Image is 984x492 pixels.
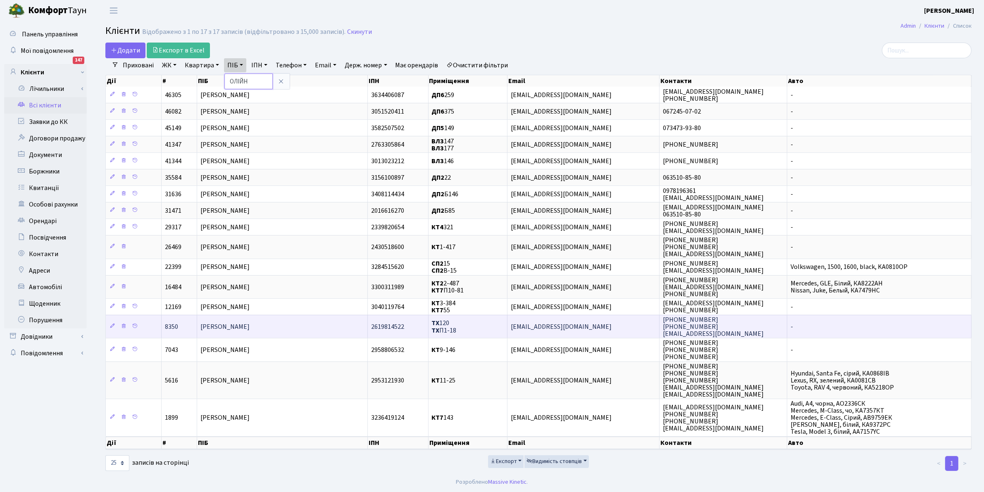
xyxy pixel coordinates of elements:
span: 31471 [165,206,181,215]
span: [EMAIL_ADDRESS][DOMAIN_NAME] [511,190,612,199]
span: Мої повідомлення [21,46,74,55]
span: 3300311989 [371,283,404,292]
span: 073473-93-80 [663,124,701,133]
button: Видимість стовпців [524,455,589,468]
span: [PERSON_NAME] [200,263,250,272]
a: Клієнти [4,64,87,81]
b: КТ7 [432,413,444,422]
b: ДП2 [432,173,445,182]
span: Volkswagen, 1500, 1600, black, KA0810OP [791,263,908,272]
span: - [791,223,793,232]
span: [EMAIL_ADDRESS][DOMAIN_NAME] [511,140,612,149]
span: 2-487 П10-81 [432,279,464,295]
th: Контакти [660,75,787,87]
span: [EMAIL_ADDRESS][DOMAIN_NAME] [511,157,612,166]
span: - [791,90,793,100]
a: Клієнти [924,21,944,30]
span: 46305 [165,90,181,100]
span: 35584 [165,173,181,182]
span: [PERSON_NAME] [200,223,250,232]
span: [PERSON_NAME] [200,322,250,331]
span: [PERSON_NAME] [200,413,250,422]
span: 0978196361 [EMAIL_ADDRESS][DOMAIN_NAME] [663,186,764,202]
span: Mercedes, GLE, Білий, КА8222АН Nissan, Juke, Белый, КА7479НС [791,279,883,295]
a: ІПН [248,58,271,72]
span: [EMAIL_ADDRESS][DOMAIN_NAME] [511,263,612,272]
span: [PHONE_NUMBER] [PHONE_NUMBER] [EMAIL_ADDRESS][DOMAIN_NAME] [663,235,764,259]
a: Має орендарів [392,58,442,72]
b: КТ [432,376,440,385]
b: КТ [432,242,440,252]
span: 3156100897 [371,173,404,182]
span: - [791,124,793,133]
span: [PERSON_NAME] [200,124,250,133]
b: КТ2 [432,279,444,288]
span: [EMAIL_ADDRESS][DOMAIN_NAME] [511,413,612,422]
span: 3013023212 [371,157,404,166]
span: [EMAIL_ADDRESS][DOMAIN_NAME] [PHONE_NUMBER] [PHONE_NUMBER] [EMAIL_ADDRESS][DOMAIN_NAME] [663,403,764,433]
a: Орендарі [4,213,87,229]
span: 41344 [165,157,181,166]
span: [EMAIL_ADDRESS][DOMAIN_NAME] [511,124,612,133]
span: [PHONE_NUMBER] [EMAIL_ADDRESS][DOMAIN_NAME] [663,219,764,235]
span: 31636 [165,190,181,199]
b: ДП6 [432,107,445,116]
span: [PHONE_NUMBER] [EMAIL_ADDRESS][DOMAIN_NAME] [663,259,764,275]
span: 143 [432,413,454,422]
th: Авто [787,437,972,449]
a: Порушення [4,312,87,328]
a: Контакти [4,246,87,262]
b: КТ [432,345,440,354]
div: Розроблено . [456,478,528,487]
span: 3040119764 [371,302,404,311]
a: Квитанції [4,180,87,196]
th: Дії [106,75,162,87]
span: 22399 [165,263,181,272]
span: 3408114434 [371,190,404,199]
nav: breadcrumb [888,17,984,35]
span: 120 П1-18 [432,319,457,335]
th: # [162,437,197,449]
span: 22 [432,173,451,182]
span: 2619814522 [371,322,404,331]
b: ВЛ3 [432,144,444,153]
span: 5616 [165,376,178,385]
span: 2430518600 [371,242,404,252]
span: [PERSON_NAME] [200,90,250,100]
b: ДП5 [432,124,445,133]
span: [EMAIL_ADDRESS][DOMAIN_NAME] [511,206,612,215]
label: записів на сторінці [105,455,189,471]
th: Дії [106,437,162,449]
span: [EMAIL_ADDRESS][DOMAIN_NAME] [511,302,612,311]
span: [PERSON_NAME] [200,302,250,311]
span: - [791,302,793,311]
a: Експорт в Excel [147,43,210,58]
div: 147 [73,57,84,64]
th: Авто [787,75,972,87]
a: Документи [4,147,87,163]
b: СП2 [432,259,444,268]
span: 12169 [165,302,181,311]
span: 375 [432,107,455,116]
span: - [791,173,793,182]
span: [EMAIL_ADDRESS][DOMAIN_NAME] [511,90,612,100]
span: 2016616270 [371,206,404,215]
img: logo.png [8,2,25,19]
span: - [791,140,793,149]
span: 3634406087 [371,90,404,100]
button: Переключити навігацію [103,4,124,17]
span: [EMAIL_ADDRESS][DOMAIN_NAME] [PHONE_NUMBER] [663,299,764,315]
span: 11-25 [432,376,456,385]
span: [EMAIL_ADDRESS][DOMAIN_NAME] [511,322,612,331]
span: Б146 [432,190,459,199]
span: Видимість стовпців [527,457,582,466]
span: 8350 [165,322,178,331]
th: Приміщення [429,75,508,87]
span: - [791,322,793,331]
a: Повідомлення [4,345,87,361]
span: - [791,190,793,199]
span: [EMAIL_ADDRESS][DOMAIN_NAME] [PHONE_NUMBER] [663,87,764,103]
b: КТ7 [432,286,444,295]
span: Таун [28,4,87,18]
span: Клієнти [105,24,140,38]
